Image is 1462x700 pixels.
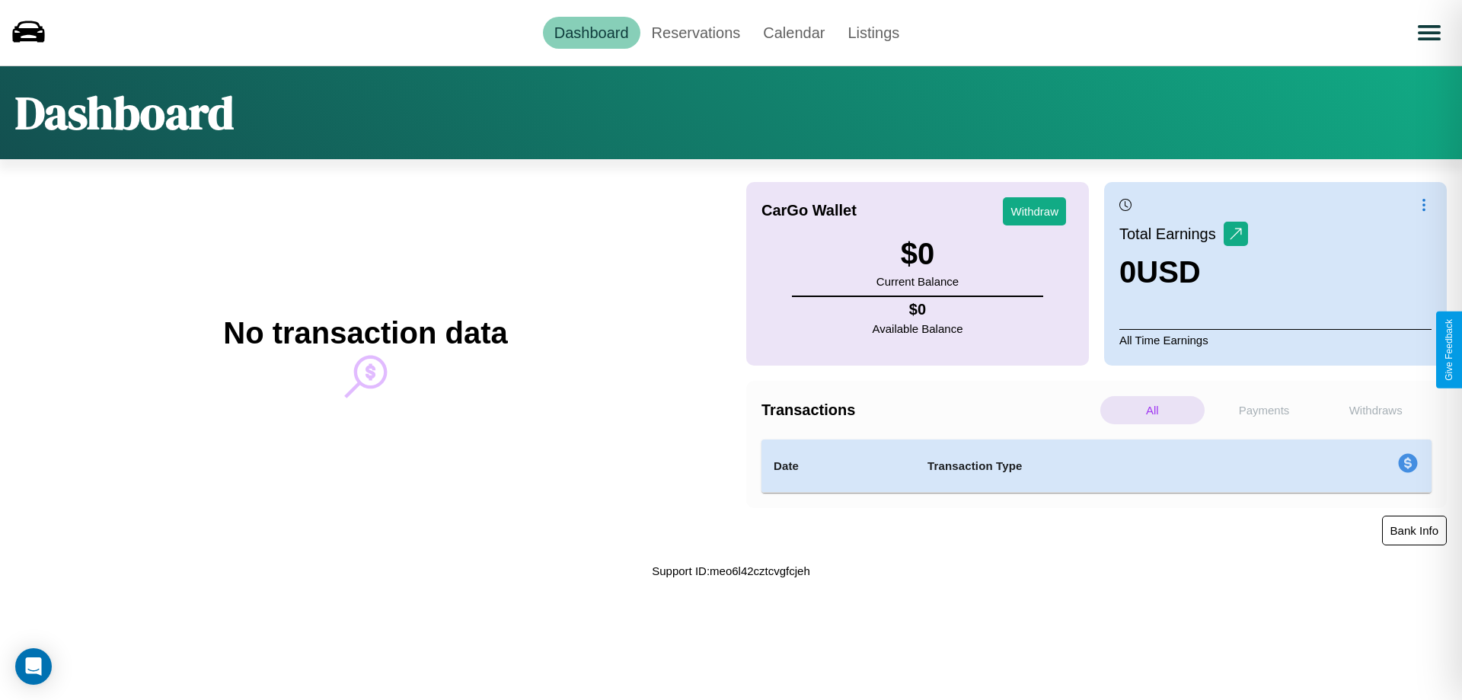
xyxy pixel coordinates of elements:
[774,457,903,475] h4: Date
[761,439,1432,493] table: simple table
[15,648,52,685] div: Open Intercom Messenger
[223,316,507,350] h2: No transaction data
[873,318,963,339] p: Available Balance
[1212,396,1317,424] p: Payments
[836,17,911,49] a: Listings
[1003,197,1066,225] button: Withdraw
[761,202,857,219] h4: CarGo Wallet
[652,561,810,581] p: Support ID: meo6l42cztcvgfcjeh
[873,301,963,318] h4: $ 0
[1444,319,1454,381] div: Give Feedback
[1119,255,1248,289] h3: 0 USD
[1100,396,1205,424] p: All
[1382,516,1447,545] button: Bank Info
[752,17,836,49] a: Calendar
[927,457,1273,475] h4: Transaction Type
[1119,220,1224,248] p: Total Earnings
[543,17,640,49] a: Dashboard
[1408,11,1451,54] button: Open menu
[876,271,959,292] p: Current Balance
[876,237,959,271] h3: $ 0
[640,17,752,49] a: Reservations
[761,401,1096,419] h4: Transactions
[15,82,234,144] h1: Dashboard
[1119,329,1432,350] p: All Time Earnings
[1323,396,1428,424] p: Withdraws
